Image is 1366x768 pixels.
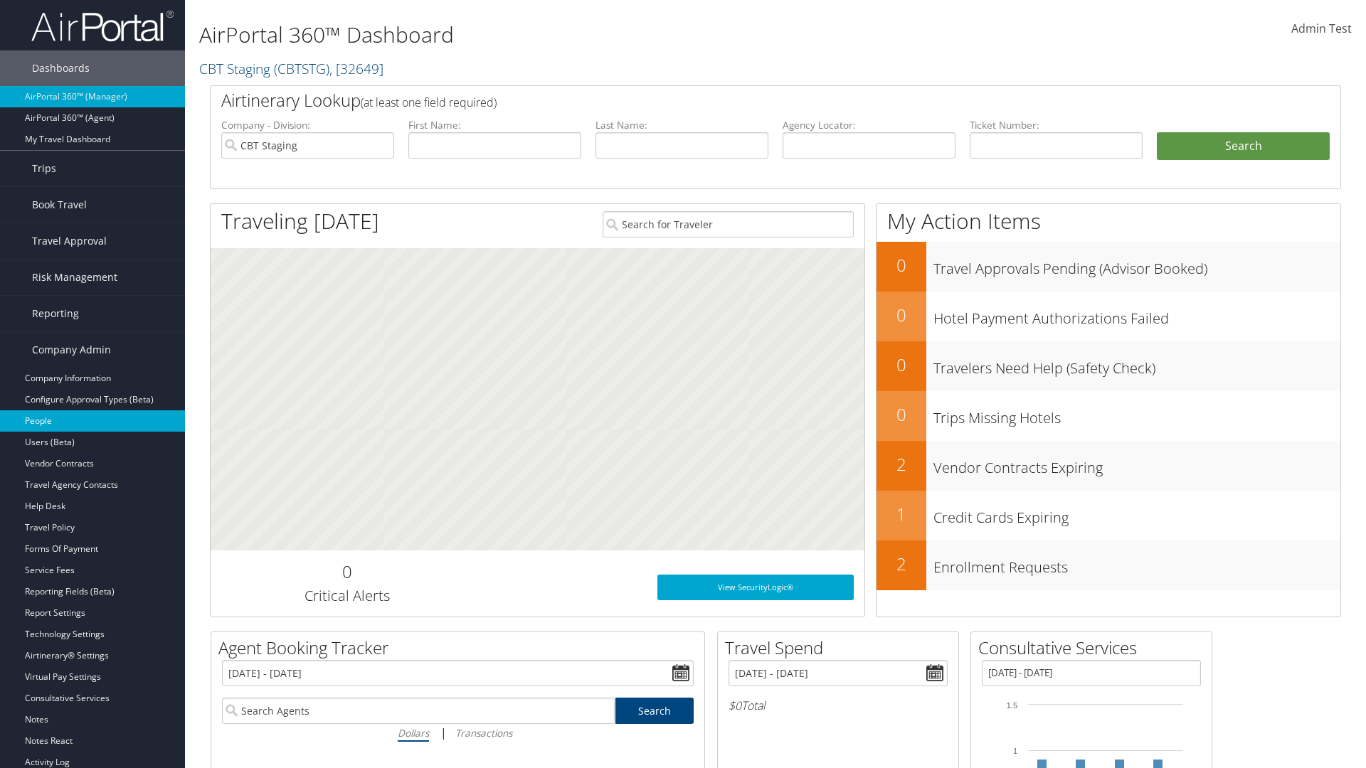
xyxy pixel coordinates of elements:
a: 2Vendor Contracts Expiring [877,441,1340,491]
h2: 2 [877,452,926,476]
tspan: 1.5 [1007,701,1017,710]
a: 0Travel Approvals Pending (Advisor Booked) [877,242,1340,292]
h6: Total [729,698,948,713]
span: Trips [32,151,56,186]
h3: Enrollment Requests [933,550,1340,577]
h2: Agent Booking Tracker [218,636,704,660]
a: CBT Staging [199,59,383,78]
h2: 2 [877,552,926,576]
span: Admin Test [1291,21,1352,36]
h2: 0 [877,253,926,277]
h2: Travel Spend [725,636,958,660]
span: Book Travel [32,187,87,223]
img: airportal-logo.png [31,9,174,43]
h3: Credit Cards Expiring [933,501,1340,528]
h2: Consultative Services [978,636,1212,660]
h2: Airtinerary Lookup [221,88,1236,112]
label: Agency Locator: [783,118,955,132]
h3: Vendor Contracts Expiring [933,451,1340,478]
h3: Travel Approvals Pending (Advisor Booked) [933,252,1340,279]
span: Travel Approval [32,223,107,259]
h2: 1 [877,502,926,526]
h3: Hotel Payment Authorizations Failed [933,302,1340,329]
tspan: 1 [1013,747,1017,755]
div: | [222,724,694,742]
span: (at least one field required) [361,95,497,110]
a: Admin Test [1291,7,1352,51]
h2: 0 [877,402,926,427]
a: 0Travelers Need Help (Safety Check) [877,341,1340,391]
h3: Critical Alerts [221,586,472,606]
label: Company - Division: [221,118,394,132]
button: Search [1157,132,1330,161]
span: Reporting [32,296,79,331]
span: ( CBTSTG ) [274,59,329,78]
label: Ticket Number: [970,118,1143,132]
span: , [ 32649 ] [329,59,383,78]
span: $0 [729,698,741,713]
a: 2Enrollment Requests [877,540,1340,590]
span: Risk Management [32,260,117,295]
h3: Trips Missing Hotels [933,401,1340,428]
a: 0Hotel Payment Authorizations Failed [877,292,1340,341]
a: 1Credit Cards Expiring [877,491,1340,540]
h1: AirPortal 360™ Dashboard [199,20,968,50]
a: View SecurityLogic® [657,575,854,600]
h2: 0 [877,303,926,327]
h2: 0 [877,353,926,377]
span: Dashboards [32,50,90,86]
h2: 0 [221,560,472,584]
a: 0Trips Missing Hotels [877,391,1340,441]
i: Dollars [398,726,429,740]
i: Transactions [455,726,512,740]
input: Search Agents [222,698,615,724]
input: Search for Traveler [603,211,854,238]
a: Search [615,698,694,724]
h1: My Action Items [877,206,1340,236]
label: First Name: [408,118,581,132]
h1: Traveling [DATE] [221,206,379,236]
h3: Travelers Need Help (Safety Check) [933,351,1340,378]
label: Last Name: [595,118,768,132]
span: Company Admin [32,332,111,368]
